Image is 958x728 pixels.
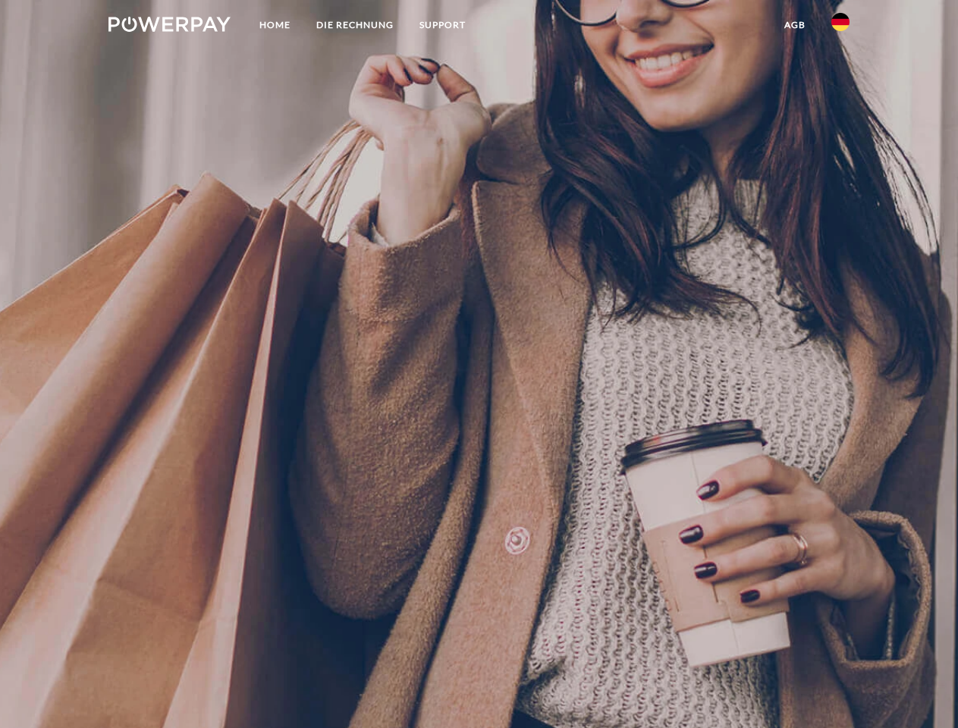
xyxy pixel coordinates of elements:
[771,11,818,39] a: agb
[407,11,479,39] a: SUPPORT
[303,11,407,39] a: DIE RECHNUNG
[108,17,231,32] img: logo-powerpay-white.svg
[247,11,303,39] a: Home
[831,13,850,31] img: de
